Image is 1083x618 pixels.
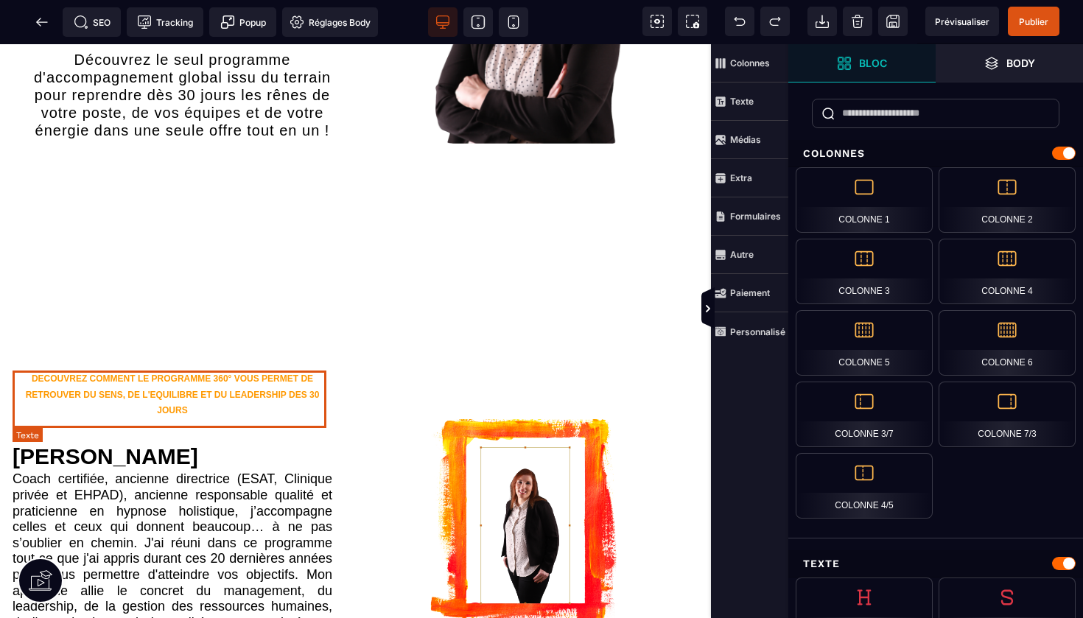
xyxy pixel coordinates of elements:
[796,453,933,519] div: Colonne 4/5
[725,7,754,36] span: Défaire
[54,176,658,264] div: Messages clés — Programme 360°
[282,7,378,37] span: Favicon
[788,287,803,331] span: Afficher les vues
[711,159,788,197] span: Extra
[220,15,266,29] span: Popup
[939,239,1076,304] div: Colonne 4
[137,15,193,29] span: Tracking
[499,7,528,37] span: Voir mobile
[788,140,1083,167] div: Colonnes
[209,7,276,37] span: Créer une alerte modale
[428,7,458,37] span: Voir bureau
[74,15,111,29] span: SEO
[730,57,770,69] strong: Colonnes
[939,167,1076,233] div: Colonne 2
[290,15,371,29] span: Réglages Body
[796,239,933,304] div: Colonne 3
[730,249,754,260] strong: Autre
[730,134,761,145] strong: Médias
[730,326,785,337] strong: Personnalisé
[807,7,837,36] span: Importer
[939,382,1076,447] div: Colonne 7/3
[1019,16,1048,27] span: Publier
[935,16,989,27] span: Prévisualiser
[642,7,672,36] span: Voir les composants
[711,121,788,159] span: Médias
[1008,7,1059,36] span: Enregistrer le contenu
[925,7,999,36] span: Aperçu
[878,7,908,36] span: Enregistrer
[796,382,933,447] div: Colonne 3/7
[760,7,790,36] span: Rétablir
[711,44,788,82] span: Colonnes
[711,82,788,121] span: Texte
[859,57,887,69] strong: Bloc
[796,167,933,233] div: Colonne 1
[463,7,493,37] span: Voir tablette
[843,7,872,36] span: Nettoyage
[711,312,788,351] span: Personnalisé
[730,287,770,298] strong: Paiement
[1006,57,1035,69] strong: Body
[678,7,707,36] span: Capture d'écran
[939,310,1076,376] div: Colonne 6
[711,197,788,236] span: Formulaires
[936,44,1083,82] span: Ouvrir les calques
[730,96,754,107] strong: Texte
[730,211,781,222] strong: Formulaires
[127,7,203,37] span: Code de suivi
[711,274,788,312] span: Paiement
[26,329,322,387] text: DECOUVREZ COMMENT LE PROGRAMME 360° VOUS PERMET DE RETROUVER DU SENS, DE L'EQUILIBRE ET DU LEADER...
[26,3,339,99] text: Découvrez le seul programme d'accompagnement global issu du terrain pour reprendre dès 30 jours l...
[27,7,57,37] span: Retour
[63,7,121,37] span: Métadata SEO
[13,390,332,427] text: [PERSON_NAME]
[730,172,752,183] strong: Extra
[711,236,788,274] span: Autre
[788,550,1083,577] div: Texte
[788,44,936,82] span: Ouvrir les blocs
[796,310,933,376] div: Colonne 5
